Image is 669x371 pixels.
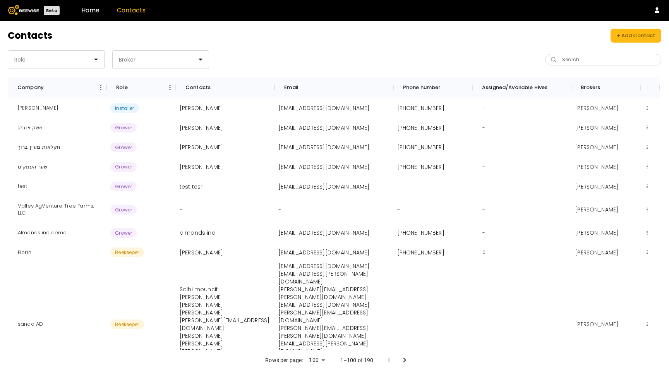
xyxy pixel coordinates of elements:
p: [EMAIL_ADDRESS][DOMAIN_NAME] [278,163,369,171]
div: - [476,223,491,243]
a: Home [81,6,99,15]
span: Grower [110,228,137,238]
button: Go to next page [397,352,412,368]
div: test [12,177,34,196]
span: Grower [110,205,137,215]
div: Company [8,77,106,98]
div: Assigned/Available Hives [482,77,548,98]
p: [PERSON_NAME] [575,229,618,237]
p: [PERSON_NAME] [180,143,223,151]
p: [PERSON_NAME] [575,320,618,328]
p: [PERSON_NAME] [575,124,618,132]
div: Florin [12,243,38,263]
p: [PERSON_NAME][EMAIL_ADDRESS][PERSON_NAME][DOMAIN_NAME] [278,285,389,301]
span: Grower [110,182,137,191]
p: [EMAIL_ADDRESS][DOMAIN_NAME] [278,183,369,191]
p: [PHONE_NUMBER] [397,163,444,171]
p: [PERSON_NAME] [575,104,618,112]
button: Menu [164,82,176,93]
p: [PHONE_NUMBER] [397,229,444,237]
div: 100 [306,354,328,366]
div: Phone number [393,77,472,98]
p: [EMAIL_ADDRESS][PERSON_NAME][DOMAIN_NAME] [278,340,389,355]
p: [EMAIL_ADDRESS][DOMAIN_NAME] [278,301,389,309]
button: + Add Contact [611,29,661,43]
div: חקלאות מעיין ברוך [12,137,67,157]
p: [PERSON_NAME] [180,163,223,171]
p: [EMAIL_ADDRESS][DOMAIN_NAME] [278,249,369,256]
div: Valley AgVenture Tree Farms, LLC [12,196,103,223]
p: [PHONE_NUMBER] [397,249,444,256]
div: Phone number [403,77,441,98]
p: 1–100 of 190 [340,356,374,364]
div: Email [274,77,393,98]
p: [PERSON_NAME][EMAIL_ADDRESS][PERSON_NAME][DOMAIN_NAME] [278,324,389,340]
p: [EMAIL_ADDRESS][DOMAIN_NAME] [278,143,369,151]
p: [PERSON_NAME] [180,301,271,309]
p: [PERSON_NAME] [575,143,618,151]
p: Salhi mouncif [180,285,271,293]
p: [EMAIL_ADDRESS][DOMAIN_NAME] [278,229,369,237]
span: Grower [110,162,137,172]
p: [PERSON_NAME] [180,309,271,316]
div: Email [284,77,298,98]
p: almonds inc [180,229,215,237]
span: Beekeeper [110,319,144,329]
span: Grower [110,143,137,152]
p: [PERSON_NAME] [180,347,271,355]
span: Beekeeper [110,247,144,257]
div: Assigned/Available Hives [472,77,571,98]
p: - [278,206,281,213]
div: Contacts [176,77,274,98]
div: Role [116,77,128,98]
p: [PERSON_NAME] [180,340,271,347]
button: Menu [95,82,106,93]
div: Brokers [581,77,600,98]
p: [PHONE_NUMBER] [397,104,444,112]
div: - [476,137,491,157]
span: Grower [110,123,137,132]
button: Sort [128,82,139,93]
div: - [476,118,491,138]
p: [EMAIL_ADDRESS][PERSON_NAME][DOMAIN_NAME] [278,270,389,285]
p: [EMAIL_ADDRESS][DOMAIN_NAME] [278,104,369,112]
div: - [476,200,491,220]
p: [PERSON_NAME] [180,104,223,112]
span: Installer [110,103,139,113]
p: [EMAIL_ADDRESS][DOMAIN_NAME] [278,262,389,270]
div: Josh McDowell [12,98,65,118]
div: Almonds inc demo [12,223,73,243]
div: + Add Contact [617,32,655,40]
button: Sort [44,82,55,93]
div: sanad AD [12,314,49,334]
p: [PHONE_NUMBER] [397,124,444,132]
p: [PERSON_NAME] [575,206,618,213]
p: [PERSON_NAME] [180,332,271,340]
div: - [476,314,491,334]
p: [PERSON_NAME] [180,249,223,256]
p: [PERSON_NAME] [575,249,618,256]
p: [PERSON_NAME] [575,163,618,171]
a: Contacts [117,6,146,15]
div: 0 [476,243,492,263]
p: [PHONE_NUMBER] [397,143,444,151]
div: Brokers [571,77,640,98]
p: [PERSON_NAME] [575,183,618,191]
div: - [476,177,491,196]
div: Role [106,77,176,98]
div: שער העמקים [12,157,54,177]
p: [PERSON_NAME][EMAIL_ADDRESS][DOMAIN_NAME] [180,316,271,332]
div: משק וינברג [12,118,49,138]
p: [PERSON_NAME] [180,124,223,132]
p: - [180,206,182,213]
p: test tesr [180,183,202,191]
p: [PERSON_NAME] [180,293,271,301]
p: [EMAIL_ADDRESS][DOMAIN_NAME] [278,124,369,132]
p: [PERSON_NAME][EMAIL_ADDRESS][DOMAIN_NAME] [278,309,389,324]
div: - [476,157,491,177]
img: Beewise logo [8,5,39,15]
div: Beta [44,6,60,15]
div: - [476,98,491,118]
p: - [397,206,400,213]
p: Rows per page: [265,356,303,364]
